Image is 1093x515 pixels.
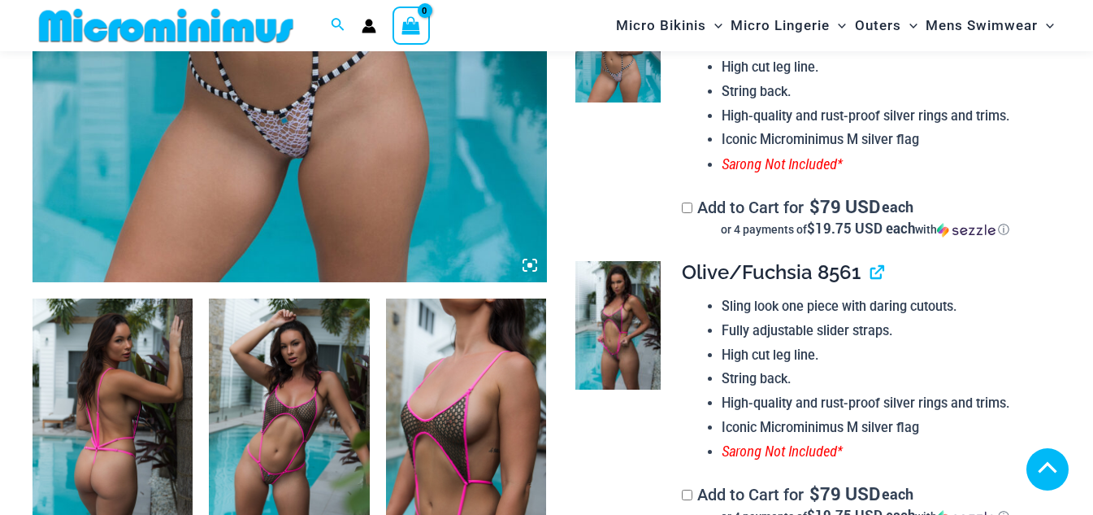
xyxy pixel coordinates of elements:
a: Account icon link [362,19,376,33]
span: Sarong Not Included* [722,443,843,460]
a: Micro LingerieMenu ToggleMenu Toggle [726,5,850,46]
span: Olive/Fuchsia 8561 [682,260,861,284]
img: Inferno Mesh Olive Fuchsia 8561 One Piece [575,261,661,390]
li: Sling look one piece with daring cutouts. [722,295,1047,319]
li: String back. [722,80,1047,104]
div: or 4 payments of$19.75 USD eachwithSezzle Click to learn more about Sezzle [682,221,1047,238]
span: Outers [855,5,901,46]
span: 79 USD [809,486,880,502]
div: or 4 payments of with [682,221,1047,238]
a: View Shopping Cart, empty [393,7,430,44]
li: High-quality and rust-proof silver rings and trims. [722,104,1047,129]
img: MM SHOP LOGO FLAT [33,7,300,44]
input: Add to Cart for$79 USD eachor 4 payments of$19.75 USD eachwithSezzle Click to learn more about Se... [682,490,692,500]
a: Search icon link [331,15,345,36]
span: Menu Toggle [706,5,722,46]
a: Mens SwimwearMenu ToggleMenu Toggle [922,5,1058,46]
nav: Site Navigation [609,2,1060,49]
a: OutersMenu ToggleMenu Toggle [851,5,922,46]
span: Mens Swimwear [926,5,1038,46]
span: Sarong Not Included* [722,155,843,172]
span: Micro Lingerie [731,5,830,46]
a: Micro BikinisMenu ToggleMenu Toggle [612,5,726,46]
span: Menu Toggle [830,5,846,46]
li: High-quality and rust-proof silver rings and trims. [722,391,1047,416]
span: Menu Toggle [1038,5,1054,46]
li: Iconic Microminimus M silver flag [722,128,1047,152]
input: Add to Cart for$79 USD eachor 4 payments of$19.75 USD eachwithSezzle Click to learn more about Se... [682,203,692,213]
img: Sezzle [937,223,995,238]
span: $ [809,482,820,505]
li: Iconic Microminimus M silver flag [722,416,1047,440]
li: String back. [722,367,1047,391]
span: each [882,199,913,215]
li: Fully adjustable slider straps. [722,319,1047,343]
span: $19.75 USD each [807,219,915,238]
span: $ [809,194,820,218]
li: High cut leg line. [722,343,1047,368]
label: Add to Cart for [682,198,1047,238]
span: each [882,486,913,502]
span: 79 USD [809,199,880,215]
span: Menu Toggle [901,5,917,46]
li: High cut leg line. [722,55,1047,80]
span: Micro Bikinis [616,5,706,46]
